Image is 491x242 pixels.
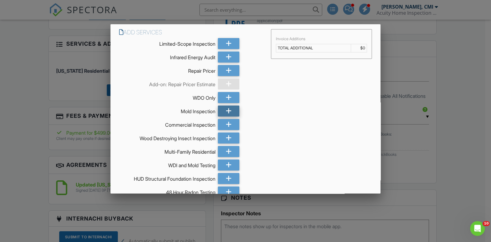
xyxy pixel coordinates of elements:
span: 10 [483,221,490,226]
iframe: Intercom live chat [470,221,485,236]
td: TOTAL ADDITIONAL [276,44,351,52]
div: Infrared Energy Audit [119,52,215,61]
div: Commercial Inspection [119,119,215,128]
div: WDO Only [119,92,215,101]
div: Multi-Family Residential [119,146,215,155]
div: Mold Inspection [119,106,215,115]
div: Add-on: Repair Pricer Estimate [119,79,215,88]
div: WDI and Mold Testing [119,159,215,169]
div: Wood Destroying Insect Inspection [119,133,215,142]
div: Limited-Scope Inspection [119,38,215,47]
div: Repair Pricer [119,65,215,74]
div: 48 Hour Radon Testing [119,186,215,196]
div: HUD Structural Foundation Inspection [119,173,215,182]
div: Invoice Additions [276,36,367,41]
h6: Add Services [119,29,264,36]
td: $0 [351,44,367,52]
